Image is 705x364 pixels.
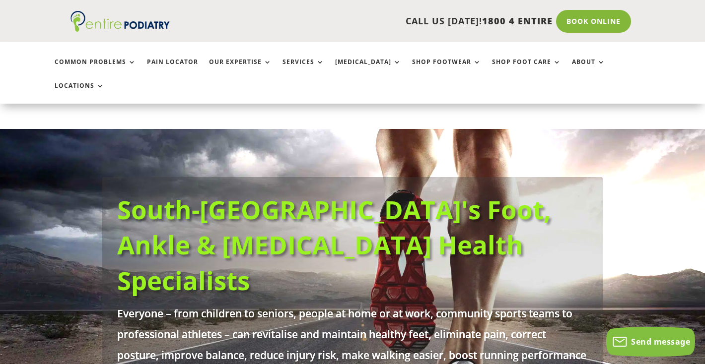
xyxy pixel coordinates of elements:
[631,336,690,347] span: Send message
[55,82,104,104] a: Locations
[282,59,324,80] a: Services
[209,59,272,80] a: Our Expertise
[147,59,198,80] a: Pain Locator
[412,59,481,80] a: Shop Footwear
[482,15,553,27] span: 1800 4 ENTIRE
[335,59,401,80] a: [MEDICAL_DATA]
[572,59,605,80] a: About
[70,24,170,34] a: Entire Podiatry
[556,10,631,33] a: Book Online
[200,15,553,28] p: CALL US [DATE]!
[606,327,695,357] button: Send message
[117,192,551,298] a: South-[GEOGRAPHIC_DATA]'s Foot, Ankle & [MEDICAL_DATA] Health Specialists
[492,59,561,80] a: Shop Foot Care
[70,11,170,32] img: logo (1)
[55,59,136,80] a: Common Problems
